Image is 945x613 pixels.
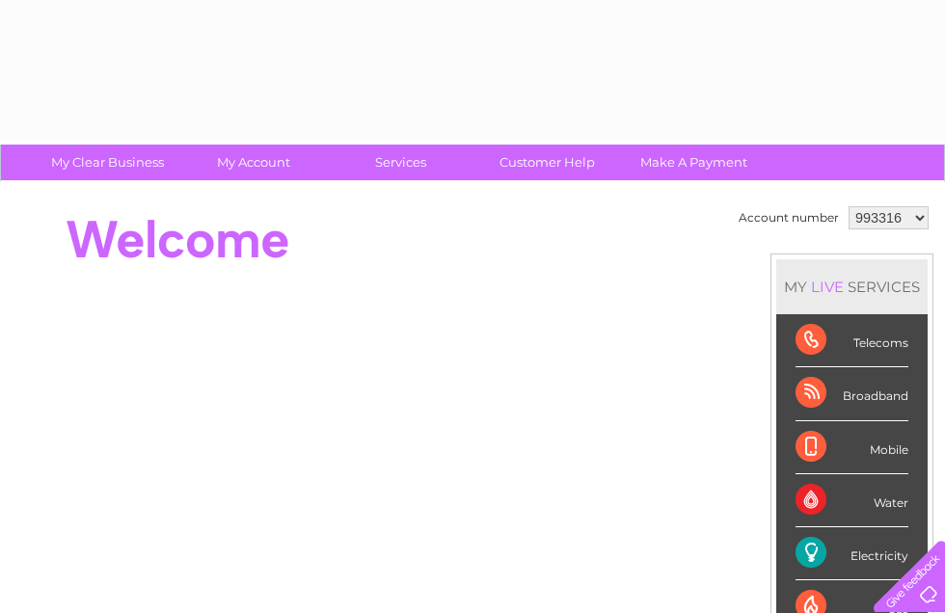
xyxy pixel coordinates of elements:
[807,278,848,296] div: LIVE
[321,145,480,180] a: Services
[776,259,928,314] div: MY SERVICES
[796,474,908,527] div: Water
[614,145,773,180] a: Make A Payment
[468,145,627,180] a: Customer Help
[175,145,334,180] a: My Account
[796,314,908,367] div: Telecoms
[796,421,908,474] div: Mobile
[796,367,908,420] div: Broadband
[734,201,844,234] td: Account number
[28,145,187,180] a: My Clear Business
[796,527,908,580] div: Electricity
